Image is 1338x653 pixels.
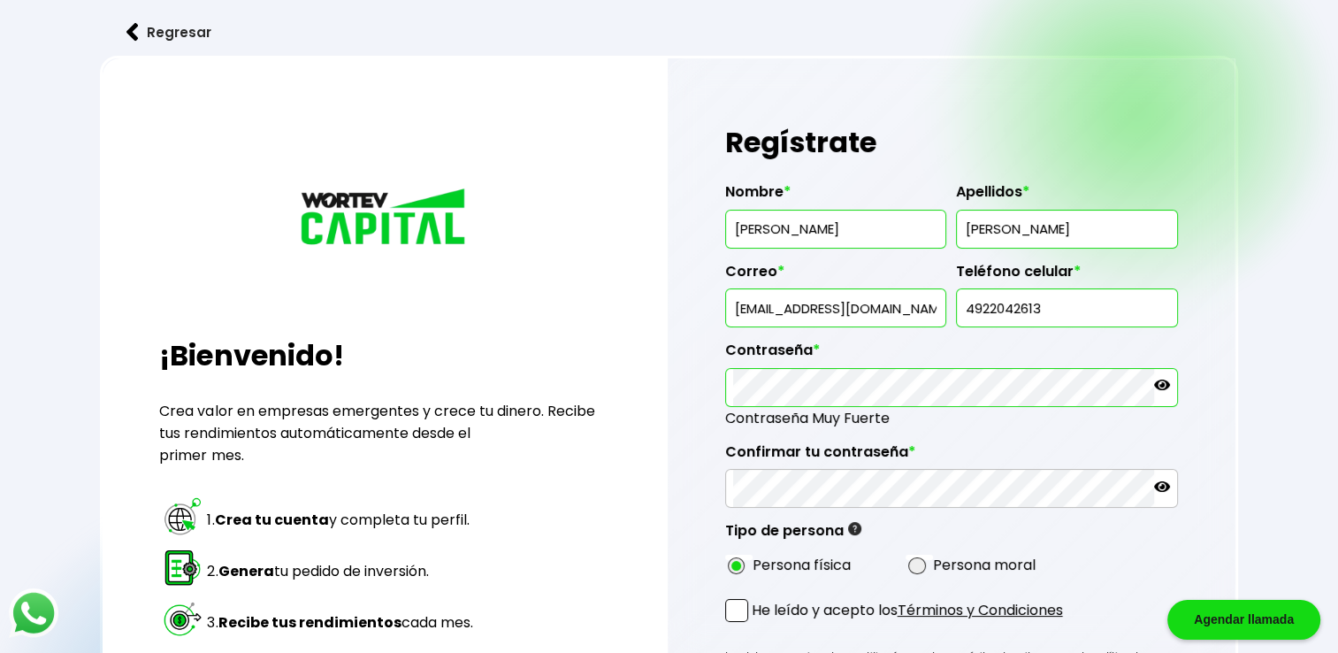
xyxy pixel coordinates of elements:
p: Crea valor en empresas emergentes y crece tu dinero. Recibe tus rendimientos automáticamente desd... [159,400,610,466]
label: Persona física [753,554,851,576]
strong: Crea tu cuenta [214,510,328,530]
img: paso 2 [162,547,203,588]
img: logo_wortev_capital [296,186,473,251]
td: 1. y completa tu perfil. [206,495,473,544]
img: paso 1 [162,496,203,537]
img: gfR76cHglkPwleuBLjWdxeZVvX9Wp6JBDmjRYY8JYDQn16A2ICN00zLTgIroGa6qie5tIuWH7V3AapTKqzv+oMZsGfMUqL5JM... [848,522,861,535]
h1: Regístrate [725,116,1178,169]
p: He leído y acepto los [752,599,1063,621]
label: Contraseña [725,342,1178,368]
td: 3. cada mes. [206,597,473,647]
img: paso 3 [162,598,203,640]
label: Apellidos [956,183,1178,210]
a: Términos y Condiciones [898,600,1063,620]
input: 10 dígitos [964,289,1170,326]
label: Nombre [725,183,947,210]
label: Correo [725,263,947,289]
img: logos_whatsapp-icon.242b2217.svg [9,588,58,638]
a: flecha izquierdaRegresar [100,9,1237,56]
span: Contraseña Muy Fuerte [725,407,1178,429]
label: Confirmar tu contraseña [725,443,1178,470]
div: Agendar llamada [1167,600,1320,640]
label: Persona moral [933,554,1036,576]
strong: Genera [218,561,273,581]
td: 2. tu pedido de inversión. [206,546,473,595]
button: Regresar [100,9,238,56]
input: inversionista@gmail.com [733,289,939,326]
label: Teléfono celular [956,263,1178,289]
strong: Recibe tus rendimientos [218,612,401,633]
label: Tipo de persona [725,522,861,549]
h2: ¡Bienvenido! [159,334,610,377]
img: flecha izquierda [126,23,139,42]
